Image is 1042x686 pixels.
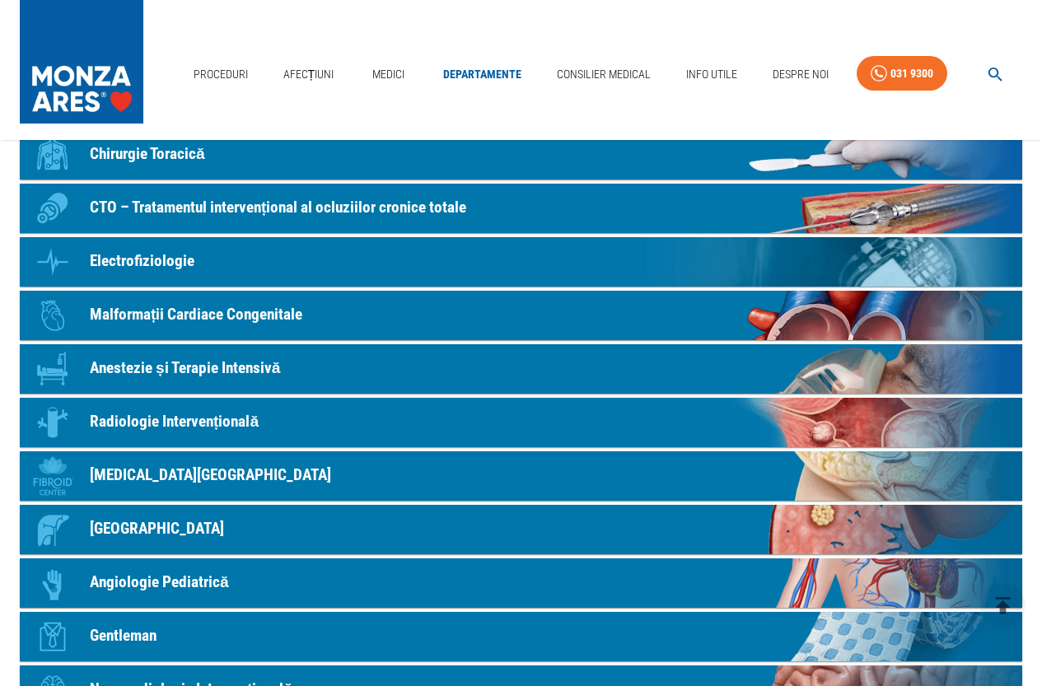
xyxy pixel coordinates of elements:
div: Icon [28,451,77,501]
div: Icon [28,237,77,287]
a: IconGentleman [20,612,1022,661]
div: 031 9300 [890,63,933,84]
a: Afecțiuni [277,58,341,91]
div: Icon [28,558,77,608]
a: IconAngiologie Pediatrică [20,558,1022,608]
a: IconAnestezie și Terapie Intensivă [20,344,1022,394]
p: Gentleman [90,624,157,648]
a: Icon[GEOGRAPHIC_DATA] [20,505,1022,554]
p: Malformații Cardiace Congenitale [90,303,302,327]
div: Icon [28,130,77,180]
button: delete [980,583,1026,628]
a: IconCTO – Tratamentul intervențional al ocluziilor cronice totale [20,184,1022,233]
div: Icon [28,398,77,447]
a: Despre Noi [766,58,835,91]
p: Chirurgie Toracică [90,142,205,166]
a: 031 9300 [857,56,947,91]
a: IconMalformații Cardiace Congenitale [20,291,1022,340]
p: [MEDICAL_DATA][GEOGRAPHIC_DATA] [90,464,331,488]
p: Electrofiziologie [90,250,194,273]
p: [GEOGRAPHIC_DATA] [90,517,224,541]
a: IconElectrofiziologie [20,237,1022,287]
div: Icon [28,505,77,554]
a: IconRadiologie Intervențională [20,398,1022,447]
p: Radiologie Intervențională [90,410,259,434]
p: Angiologie Pediatrică [90,571,229,595]
a: Departamente [437,58,528,91]
div: Icon [28,184,77,233]
a: IconChirurgie Toracică [20,130,1022,180]
a: Info Utile [680,58,744,91]
div: Icon [28,612,77,661]
a: Icon[MEDICAL_DATA][GEOGRAPHIC_DATA] [20,451,1022,501]
a: Proceduri [187,58,255,91]
a: Consilier Medical [550,58,657,91]
div: Icon [28,344,77,394]
div: Icon [28,291,77,340]
p: CTO – Tratamentul intervențional al ocluziilor cronice totale [90,196,466,220]
p: Anestezie și Terapie Intensivă [90,357,280,380]
a: Medici [362,58,415,91]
